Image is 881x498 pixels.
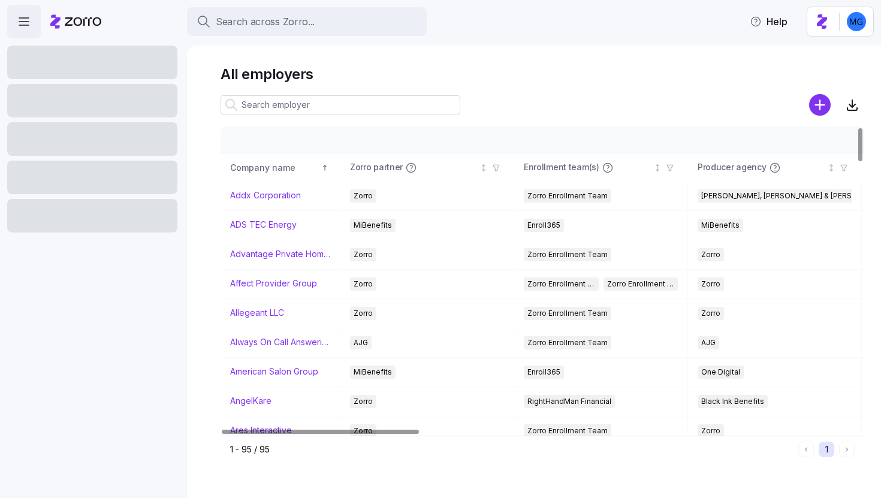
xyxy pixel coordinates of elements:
div: Not sorted [827,164,835,172]
span: Zorro [701,307,720,320]
span: Zorro [354,307,373,320]
span: Zorro [354,395,373,408]
div: Not sorted [653,164,662,172]
span: Zorro Enrollment Team [527,189,608,203]
button: 1 [819,442,834,457]
th: Zorro partnerNot sorted [340,154,514,182]
div: 1 - 95 / 95 [230,443,793,455]
span: Zorro [354,424,373,437]
div: Company name [230,161,319,174]
span: Enroll365 [527,366,560,379]
span: Zorro Enrollment Team [527,277,595,291]
span: Help [750,14,788,29]
a: Advantage Private Home Care [230,249,330,261]
span: One Digital [701,366,740,379]
span: Zorro [701,277,720,291]
span: Zorro [354,248,373,261]
a: Addx Corporation [230,190,301,202]
a: ADS TEC Energy [230,219,297,231]
span: Enroll365 [527,219,560,232]
span: Zorro [354,277,373,291]
th: Enrollment team(s)Not sorted [514,154,688,182]
span: Zorro [701,248,720,261]
a: Affect Provider Group [230,278,317,290]
button: Next page [839,442,855,457]
span: AJG [354,336,368,349]
span: MiBenefits [354,366,392,379]
span: AJG [701,336,716,349]
span: Zorro Enrollment Experts [607,277,675,291]
th: Producer agencyNot sorted [688,154,862,182]
span: Zorro Enrollment Team [527,424,608,437]
th: Company nameSorted ascending [221,154,340,182]
h1: All employers [221,65,864,83]
a: Always On Call Answering Service [230,337,330,349]
span: Producer agency [698,162,767,174]
a: Allegeant LLC [230,307,284,319]
span: Enrollment team(s) [524,162,599,174]
div: Sorted ascending [321,164,329,172]
span: Zorro [354,189,373,203]
span: Zorro Enrollment Team [527,336,608,349]
span: Zorro Enrollment Team [527,248,608,261]
span: MiBenefits [354,219,392,232]
svg: add icon [809,94,831,116]
a: American Salon Group [230,366,318,378]
span: Zorro partner [350,162,403,174]
button: Help [740,10,797,34]
span: Zorro [701,424,720,437]
div: Not sorted [479,164,488,172]
span: Black Ink Benefits [701,395,764,408]
button: Previous page [798,442,814,457]
span: MiBenefits [701,219,740,232]
span: Search across Zorro... [216,14,315,29]
input: Search employer [221,95,460,114]
span: RightHandMan Financial [527,395,611,408]
a: AngelKare [230,396,271,408]
span: Zorro Enrollment Team [527,307,608,320]
button: Search across Zorro... [187,7,427,36]
img: 61c362f0e1d336c60eacb74ec9823875 [847,12,866,31]
a: Ares Interactive [230,425,292,437]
